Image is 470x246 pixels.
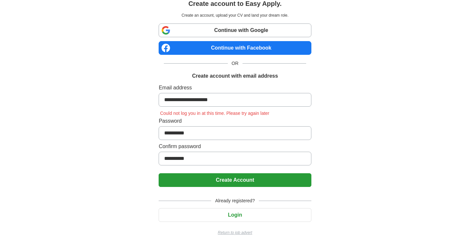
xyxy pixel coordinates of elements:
button: Create Account [159,173,311,187]
span: Already registered? [211,197,258,204]
a: Login [159,212,311,218]
label: Password [159,117,311,125]
a: Continue with Google [159,23,311,37]
span: Could not log you in at this time. Please try again later [159,111,271,116]
span: OR [228,60,243,67]
p: Create an account, upload your CV and land your dream role. [160,12,310,18]
a: Return to job advert [159,230,311,236]
label: Email address [159,84,311,92]
label: Confirm password [159,143,311,150]
a: Continue with Facebook [159,41,311,55]
button: Login [159,208,311,222]
h1: Create account with email address [192,72,278,80]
